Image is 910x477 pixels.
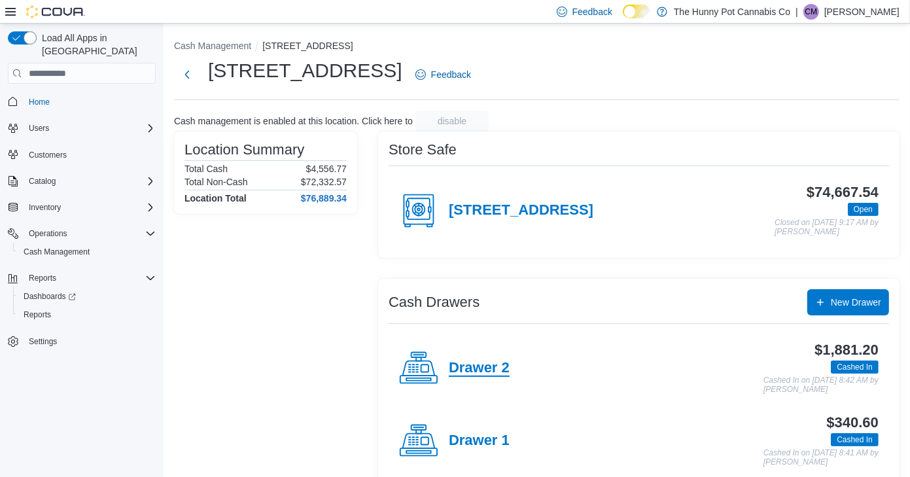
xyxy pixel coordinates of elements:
button: Reports [13,306,161,324]
span: Reports [18,307,156,323]
span: Catalog [24,173,156,189]
nav: Complex example [8,86,156,385]
h1: [STREET_ADDRESS] [208,58,402,84]
span: Operations [24,226,156,241]
button: disable [415,111,489,132]
span: Customers [29,150,67,160]
span: Open [848,203,879,216]
span: Users [24,120,156,136]
button: Cash Management [13,243,161,261]
button: Settings [3,332,161,351]
span: Reports [29,273,56,283]
h3: $1,881.20 [814,342,879,358]
input: Dark Mode [623,5,650,18]
p: Closed on [DATE] 9:17 AM by [PERSON_NAME] [775,219,879,236]
button: Customers [3,145,161,164]
p: Cashed In on [DATE] 8:41 AM by [PERSON_NAME] [763,449,879,467]
h6: Total Non-Cash [184,177,248,187]
h3: Cash Drawers [389,294,480,310]
h3: Store Safe [389,142,457,158]
h4: [STREET_ADDRESS] [449,202,593,219]
span: Cash Management [24,247,90,257]
button: Operations [3,224,161,243]
button: Operations [24,226,73,241]
button: [STREET_ADDRESS] [262,41,353,51]
span: Users [29,123,49,133]
button: Home [3,92,161,111]
span: disable [438,115,466,128]
p: $4,556.77 [306,164,347,174]
span: Reports [24,270,156,286]
button: Inventory [24,200,66,215]
span: Load All Apps in [GEOGRAPHIC_DATA] [37,31,156,58]
span: New Drawer [831,296,881,309]
span: Settings [29,336,57,347]
p: Cashed In on [DATE] 8:42 AM by [PERSON_NAME] [763,376,879,394]
span: Home [24,93,156,109]
span: Customers [24,147,156,163]
button: Users [24,120,54,136]
a: Home [24,94,55,110]
h3: Location Summary [184,142,304,158]
h4: Drawer 1 [449,433,510,450]
span: Settings [24,333,156,349]
span: CM [805,4,818,20]
h4: Location Total [184,193,247,203]
img: Cova [26,5,85,18]
button: Users [3,119,161,137]
span: Cashed In [831,361,879,374]
div: Corrin Marier [803,4,819,20]
button: Reports [24,270,61,286]
h4: $76,889.34 [301,193,347,203]
h6: Total Cash [184,164,228,174]
button: Next [174,62,200,88]
span: Inventory [24,200,156,215]
a: Feedback [410,62,476,88]
span: Feedback [572,5,612,18]
span: Inventory [29,202,61,213]
button: Cash Management [174,41,251,51]
span: Catalog [29,176,56,186]
span: Cashed In [837,434,873,446]
a: Settings [24,334,62,349]
button: New Drawer [807,289,889,315]
span: Reports [24,309,51,320]
p: $72,332.57 [301,177,347,187]
a: Customers [24,147,72,163]
h4: Drawer 2 [449,360,510,377]
button: Reports [3,269,161,287]
a: Dashboards [13,287,161,306]
span: Cash Management [18,244,156,260]
span: Operations [29,228,67,239]
span: Cashed In [831,433,879,446]
h3: $340.60 [827,415,879,431]
span: Feedback [431,68,471,81]
p: The Hunny Pot Cannabis Co [674,4,790,20]
button: Catalog [24,173,61,189]
p: [PERSON_NAME] [824,4,900,20]
p: Cash management is enabled at this location. Click here to [174,116,413,126]
a: Cash Management [18,244,95,260]
button: Catalog [3,172,161,190]
h3: $74,667.54 [807,185,879,200]
span: Dashboards [24,291,76,302]
button: Inventory [3,198,161,217]
nav: An example of EuiBreadcrumbs [174,39,900,55]
p: | [796,4,798,20]
span: Cashed In [837,361,873,373]
span: Open [854,203,873,215]
a: Dashboards [18,289,81,304]
span: Dashboards [18,289,156,304]
span: Home [29,97,50,107]
a: Reports [18,307,56,323]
